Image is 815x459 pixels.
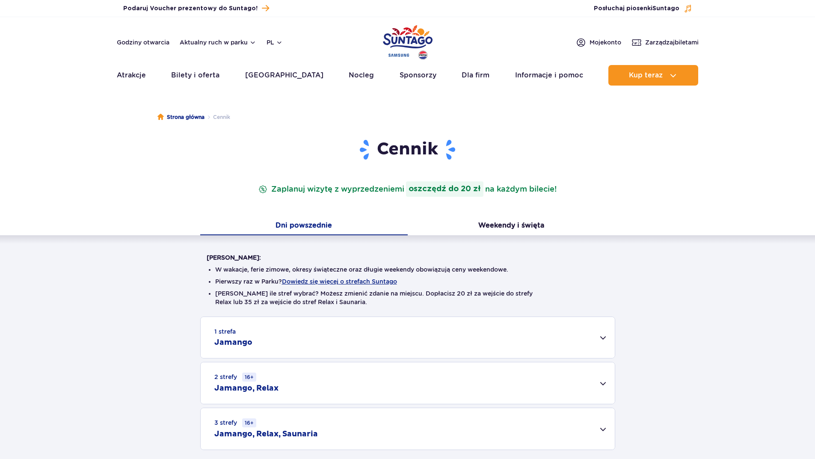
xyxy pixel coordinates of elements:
h2: Jamango, Relax, Saunaria [214,429,318,439]
span: Kup teraz [629,71,663,79]
a: Atrakcje [117,65,146,86]
strong: [PERSON_NAME]: [207,254,261,261]
a: Bilety i oferta [171,65,219,86]
small: 2 strefy [214,373,256,382]
a: Zarządzajbiletami [631,37,699,47]
span: Posłuchaj piosenki [594,4,679,13]
li: W wakacje, ferie zimowe, okresy świąteczne oraz długie weekendy obowiązują ceny weekendowe. [215,265,600,274]
small: 16+ [242,418,256,427]
button: Aktualny ruch w parku [180,39,256,46]
small: 3 strefy [214,418,256,427]
button: Kup teraz [608,65,698,86]
button: Dowiedz się więcej o strefach Suntago [282,278,397,285]
button: Posłuchaj piosenkiSuntago [594,4,692,13]
h2: Jamango, Relax [214,383,279,394]
span: Moje konto [590,38,621,47]
button: Weekendy i święta [408,217,615,235]
span: Suntago [652,6,679,12]
a: Mojekonto [576,37,621,47]
h1: Cennik [207,139,609,161]
a: Park of Poland [383,21,433,61]
a: [GEOGRAPHIC_DATA] [245,65,323,86]
button: Dni powszednie [200,217,408,235]
li: Pierwszy raz w Parku? [215,277,600,286]
li: [PERSON_NAME] ile stref wybrać? Możesz zmienić zdanie na miejscu. Dopłacisz 20 zł za wejście do s... [215,289,600,306]
p: Zaplanuj wizytę z wyprzedzeniem na każdym bilecie! [257,181,558,197]
a: Dla firm [462,65,489,86]
a: Godziny otwarcia [117,38,169,47]
button: pl [267,38,283,47]
small: 1 strefa [214,327,236,336]
a: Podaruj Voucher prezentowy do Suntago! [123,3,269,14]
li: Cennik [204,113,230,121]
span: Podaruj Voucher prezentowy do Suntago! [123,4,258,13]
h2: Jamango [214,338,252,348]
small: 16+ [242,373,256,382]
a: Strona główna [157,113,204,121]
a: Sponsorzy [400,65,436,86]
a: Informacje i pomoc [515,65,583,86]
span: Zarządzaj biletami [645,38,699,47]
strong: oszczędź do 20 zł [406,181,483,197]
a: Nocleg [349,65,374,86]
